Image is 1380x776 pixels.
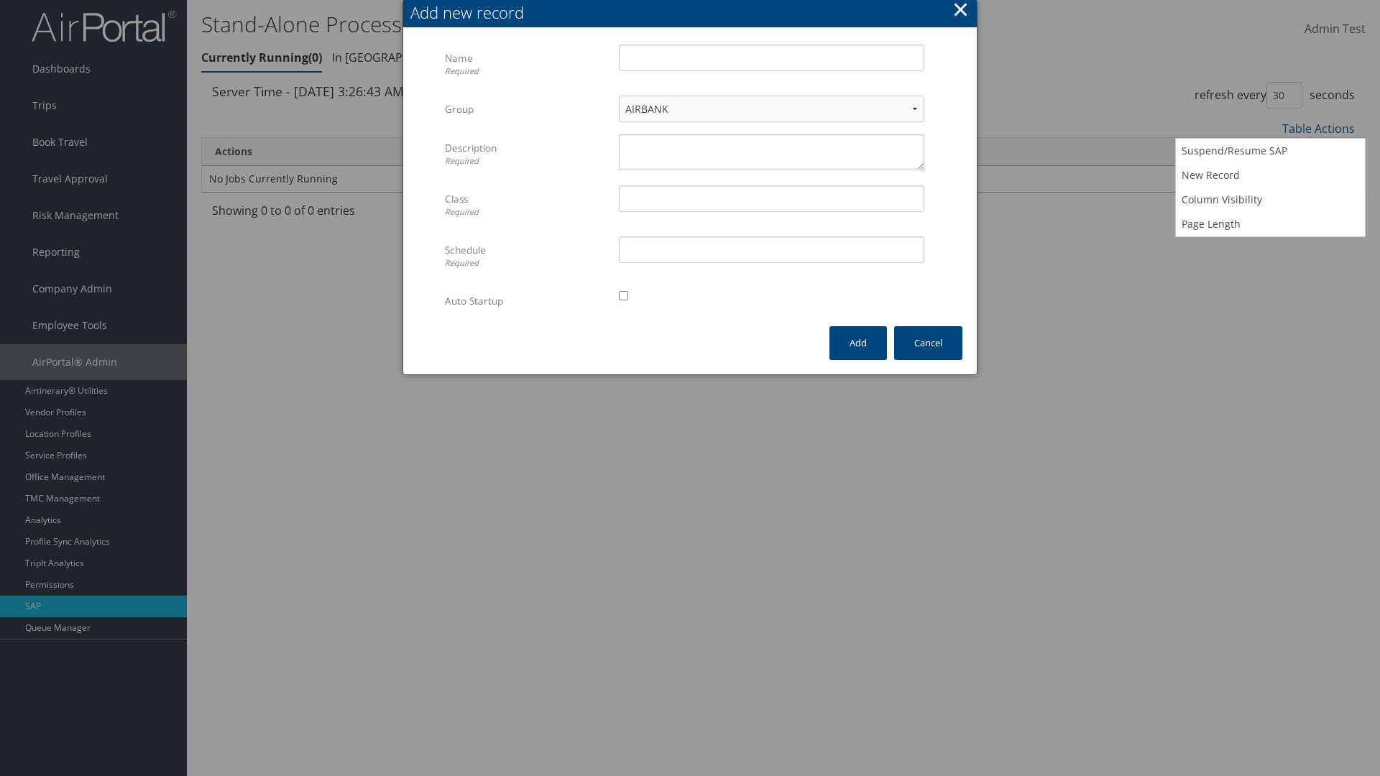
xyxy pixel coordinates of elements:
a: Column Visibility [1176,188,1365,212]
div: Required [445,65,608,78]
a: Page Length [1176,212,1365,236]
div: Required [445,257,608,269]
label: Auto Startup [445,287,608,315]
button: Add [829,326,887,360]
a: Suspend/Resume SAP [1176,139,1365,163]
label: Schedule [445,236,608,276]
div: Required [445,206,608,218]
button: Cancel [894,326,962,360]
a: New Record [1176,163,1365,188]
label: Name [445,45,608,84]
label: Class [445,185,608,225]
div: Required [445,155,608,167]
label: Group [445,96,608,123]
div: Add new record [410,1,977,24]
label: Description [445,134,608,174]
